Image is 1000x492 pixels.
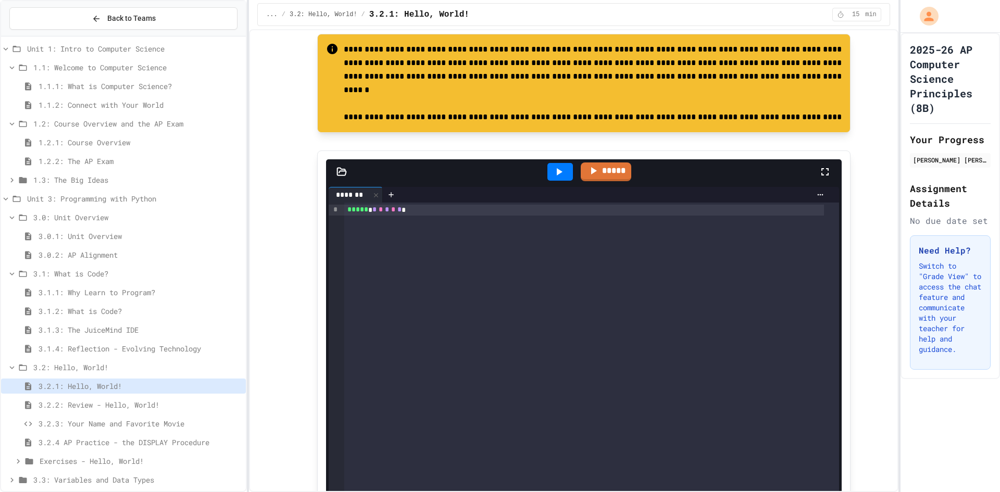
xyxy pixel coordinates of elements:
[39,324,242,335] span: 3.1.3: The JuiceMind IDE
[33,474,242,485] span: 3.3: Variables and Data Types
[33,212,242,223] span: 3.0: Unit Overview
[919,244,982,257] h3: Need Help?
[919,261,982,355] p: Switch to "Grade View" to access the chat feature and communicate with your teacher for help and ...
[39,249,242,260] span: 3.0.2: AP Alignment
[39,306,242,317] span: 3.1.2: What is Code?
[290,10,357,19] span: 3.2: Hello, World!
[39,287,242,298] span: 3.1.1: Why Learn to Program?
[27,193,242,204] span: Unit 3: Programming with Python
[39,381,242,392] span: 3.2.1: Hello, World!
[27,43,242,54] span: Unit 1: Intro to Computer Science
[266,10,278,19] span: ...
[39,137,242,148] span: 1.2.1: Course Overview
[39,231,242,242] span: 3.0.1: Unit Overview
[39,418,242,429] span: 3.2.3: Your Name and Favorite Movie
[39,99,242,110] span: 1.1.2: Connect with Your World
[361,10,365,19] span: /
[913,155,988,165] div: [PERSON_NAME] [PERSON_NAME]
[39,437,242,448] span: 3.2.4 AP Practice - the DISPLAY Procedure
[39,156,242,167] span: 1.2.2: The AP Exam
[910,42,991,115] h1: 2025-26 AP Computer Science Principles (8B)
[865,10,877,19] span: min
[9,7,238,30] button: Back to Teams
[107,13,156,24] span: Back to Teams
[33,362,242,373] span: 3.2: Hello, World!
[910,132,991,147] h2: Your Progress
[910,181,991,210] h2: Assignment Details
[910,215,991,227] div: No due date set
[33,174,242,185] span: 1.3: The Big Ideas
[847,10,864,19] span: 15
[39,399,242,410] span: 3.2.2: Review - Hello, World!
[33,62,242,73] span: 1.1: Welcome to Computer Science
[369,8,469,21] span: 3.2.1: Hello, World!
[40,456,242,466] span: Exercises - Hello, World!
[39,343,242,354] span: 3.1.4: Reflection - Evolving Technology
[39,81,242,92] span: 1.1.1: What is Computer Science?
[282,10,285,19] span: /
[33,118,242,129] span: 1.2: Course Overview and the AP Exam
[909,4,941,28] div: My Account
[33,268,242,279] span: 3.1: What is Code?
